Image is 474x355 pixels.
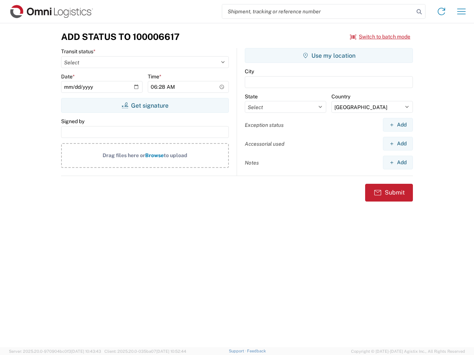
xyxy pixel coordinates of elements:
[61,118,84,125] label: Signed by
[71,349,101,354] span: [DATE] 10:43:43
[9,349,101,354] span: Server: 2025.20.0-970904bc0f3
[351,348,465,355] span: Copyright © [DATE]-[DATE] Agistix Inc., All Rights Reserved
[331,93,350,100] label: Country
[350,31,410,43] button: Switch to batch mode
[61,73,75,80] label: Date
[383,118,413,132] button: Add
[222,4,414,18] input: Shipment, tracking or reference number
[61,98,229,113] button: Get signature
[245,159,259,166] label: Notes
[365,184,413,202] button: Submit
[148,73,161,80] label: Time
[104,349,186,354] span: Client: 2025.20.0-035ba07
[229,349,247,353] a: Support
[61,48,96,55] label: Transit status
[245,122,284,128] label: Exception status
[145,152,164,158] span: Browse
[61,31,180,42] h3: Add Status to 100006617
[245,93,258,100] label: State
[245,141,284,147] label: Accessorial used
[103,152,145,158] span: Drag files here or
[245,48,413,63] button: Use my location
[245,68,254,75] label: City
[156,349,186,354] span: [DATE] 10:52:44
[383,156,413,169] button: Add
[247,349,266,353] a: Feedback
[383,137,413,151] button: Add
[164,152,187,158] span: to upload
